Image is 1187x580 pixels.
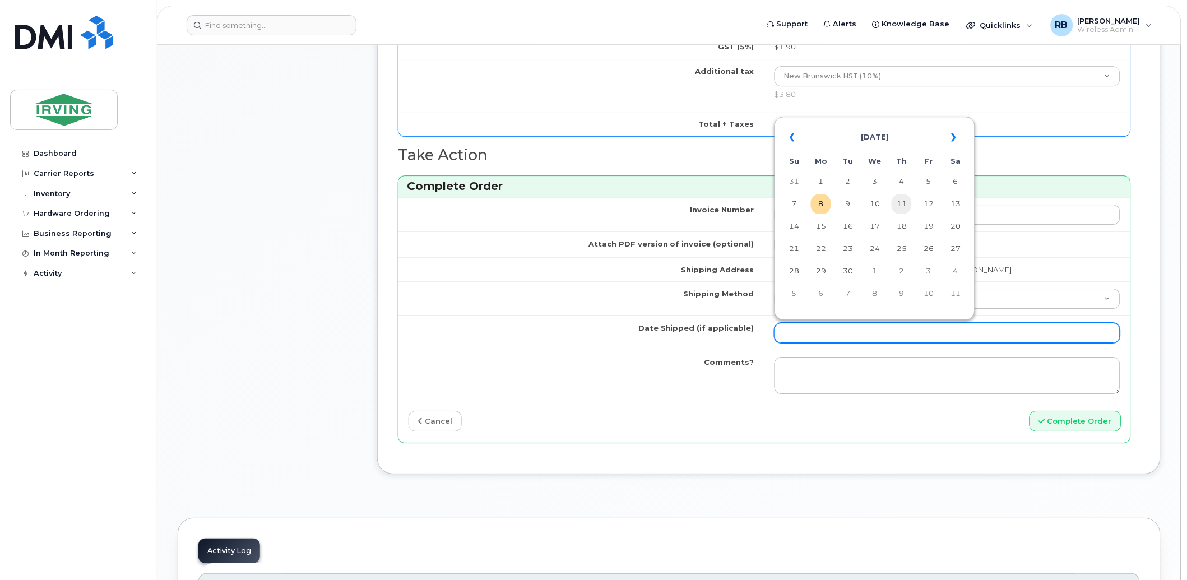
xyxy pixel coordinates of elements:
td: 12 [919,194,939,214]
td: 5 [919,171,939,192]
label: Attach PDF version of invoice (optional) [588,239,754,249]
h2: Take Action [398,147,1131,164]
th: We [865,152,885,169]
td: 7 [838,284,858,304]
div: $3.80 [775,89,1120,100]
td: 11 [945,284,966,304]
a: cancel [409,411,462,431]
td: 8 [811,194,831,214]
td: 25 [892,239,912,259]
input: Find something... [187,15,356,35]
td: 22 [811,239,831,259]
td: 8 [865,284,885,304]
td: 6 [811,284,831,304]
span: Knowledge Base [882,18,950,30]
td: 10 [865,194,885,214]
td: 21 [784,239,804,259]
span: Alerts [833,18,857,30]
span: Wireless Admin [1078,25,1140,34]
th: Th [892,152,912,169]
label: Total + Taxes [699,119,754,129]
span: Support [777,18,808,30]
span: [PERSON_NAME] [1078,16,1140,25]
div: Quicklinks [959,14,1041,36]
th: Fr [919,152,939,169]
td: 1 [865,261,885,281]
label: GST (5%) [718,41,754,52]
a: Alerts [816,13,865,35]
th: « [784,124,804,151]
td: 10 [919,284,939,304]
td: 9 [892,284,912,304]
td: 7 [784,194,804,214]
td: 13 [945,194,966,214]
label: Shipping Method [684,289,754,299]
span: $43.68 [775,119,801,128]
td: 1 [811,171,831,192]
label: Additional tax [695,66,754,77]
td: 15 [811,216,831,236]
label: Shipping Address [681,265,754,275]
td: 9 [838,194,858,214]
td: 2 [838,171,858,192]
td: 2 [892,261,912,281]
th: [DATE] [811,124,939,151]
label: Date Shipped (if applicable) [638,323,754,333]
td: 31 [784,171,804,192]
td: [STREET_ADDRESS][PERSON_NAME], attention: [PERSON_NAME] [764,257,1130,282]
div: Roberts, Brad [1043,14,1160,36]
td: 28 [784,261,804,281]
span: RB [1055,18,1068,32]
th: Sa [945,152,966,169]
td: 29 [811,261,831,281]
td: 16 [838,216,858,236]
label: Invoice Number [690,205,754,215]
td: 3 [919,261,939,281]
a: Knowledge Base [865,13,958,35]
th: Tu [838,152,858,169]
a: Support [759,13,816,35]
td: 3 [865,171,885,192]
td: 4 [892,171,912,192]
td: 24 [865,239,885,259]
td: 6 [945,171,966,192]
td: 30 [838,261,858,281]
td: 18 [892,216,912,236]
th: » [945,124,966,151]
td: 11 [892,194,912,214]
span: $1.90 [775,42,796,51]
span: Quicklinks [980,21,1021,30]
th: Mo [811,152,831,169]
td: 20 [945,216,966,236]
button: Complete Order [1030,411,1121,431]
td: 14 [784,216,804,236]
td: 23 [838,239,858,259]
td: 26 [919,239,939,259]
td: 5 [784,284,804,304]
td: 27 [945,239,966,259]
th: Su [784,152,804,169]
td: 19 [919,216,939,236]
h3: Complete Order [407,179,1122,194]
label: Comments? [704,357,754,368]
td: 17 [865,216,885,236]
td: 4 [945,261,966,281]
